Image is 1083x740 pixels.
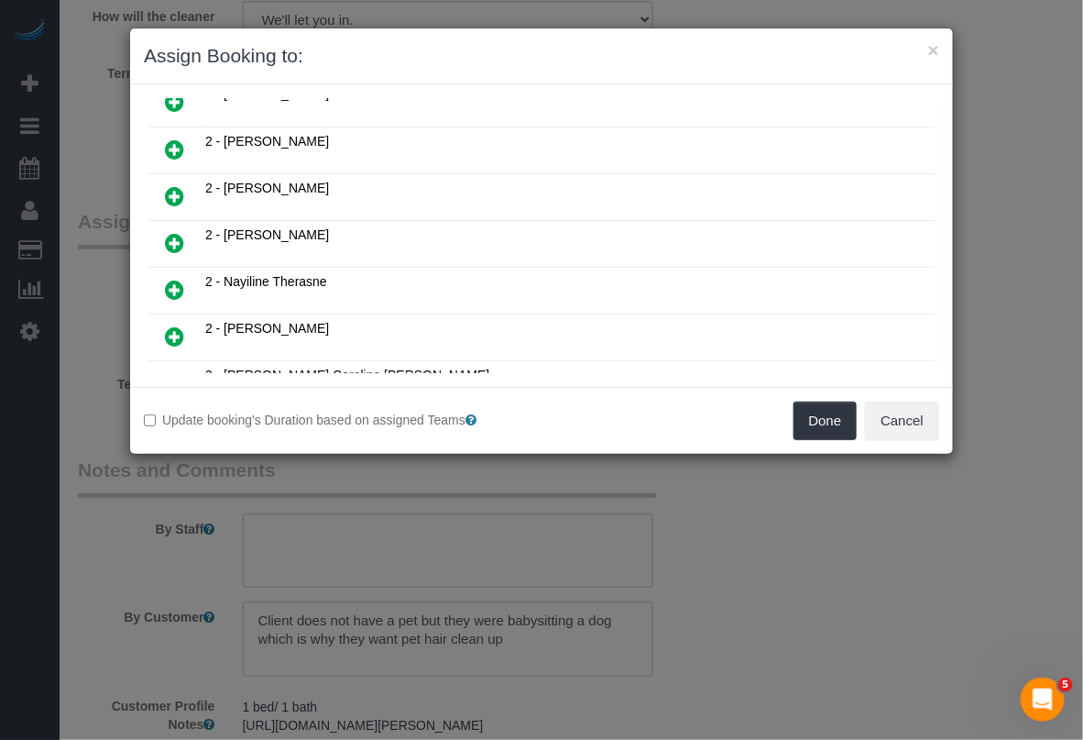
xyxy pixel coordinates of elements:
span: 2 - Nayiline Therasne [205,274,327,289]
input: Update booking's Duration based on assigned Teams [144,414,156,426]
h3: Assign Booking to: [144,42,939,70]
span: 2 - [PERSON_NAME] [205,134,329,149]
span: 2 - [PERSON_NAME] [205,321,329,336]
span: 2 - [PERSON_NAME] [205,227,329,242]
iframe: Intercom live chat [1021,678,1065,722]
span: 5 [1058,678,1073,692]
span: 2 - [PERSON_NAME] [205,181,329,195]
button: Done [793,402,858,440]
label: Update booking's Duration based on assigned Teams [144,411,528,429]
button: × [928,40,939,60]
span: 3 - [PERSON_NAME] Carolina [PERSON_NAME] [205,368,489,382]
button: Cancel [865,402,939,440]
